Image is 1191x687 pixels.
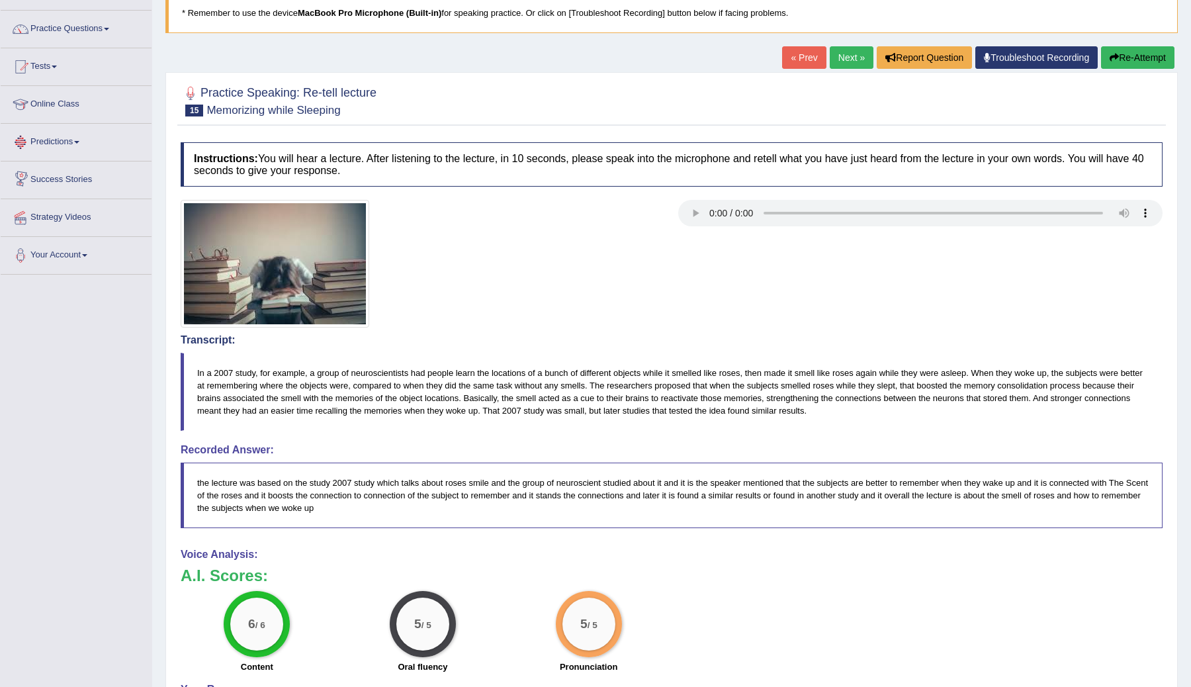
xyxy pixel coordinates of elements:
blockquote: the lecture was based on the study 2007 study which talks about roses smile and the group of neur... [181,463,1163,528]
label: Pronunciation [560,661,617,673]
a: Strategy Videos [1,199,152,232]
h4: Transcript: [181,334,1163,346]
span: 15 [185,105,203,116]
b: A.I. Scores: [181,567,268,584]
b: MacBook Pro Microphone (Built-in) [298,8,441,18]
label: Oral fluency [398,661,447,673]
small: / 6 [255,621,265,631]
a: Troubleshoot Recording [975,46,1098,69]
a: Next » [830,46,873,69]
a: Your Account [1,237,152,270]
big: 5 [580,617,588,631]
h4: You will hear a lecture. After listening to the lecture, in 10 seconds, please speak into the mic... [181,142,1163,187]
small: / 5 [587,621,597,631]
h4: Recorded Answer: [181,444,1163,456]
button: Report Question [877,46,972,69]
button: Re-Attempt [1101,46,1174,69]
a: Tests [1,48,152,81]
big: 6 [248,617,255,631]
small: Memorizing while Sleeping [206,104,340,116]
big: 5 [414,617,421,631]
a: Predictions [1,124,152,157]
a: Practice Questions [1,11,152,44]
a: Online Class [1,86,152,119]
a: « Prev [782,46,826,69]
a: Success Stories [1,161,152,195]
h2: Practice Speaking: Re-tell lecture [181,83,376,116]
small: / 5 [421,621,431,631]
h4: Voice Analysis: [181,549,1163,561]
blockquote: In a 2007 study, for example, a group of neuroscientists had people learn the locations of a bunc... [181,353,1163,431]
label: Content [241,661,273,673]
b: Instructions: [194,153,258,164]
